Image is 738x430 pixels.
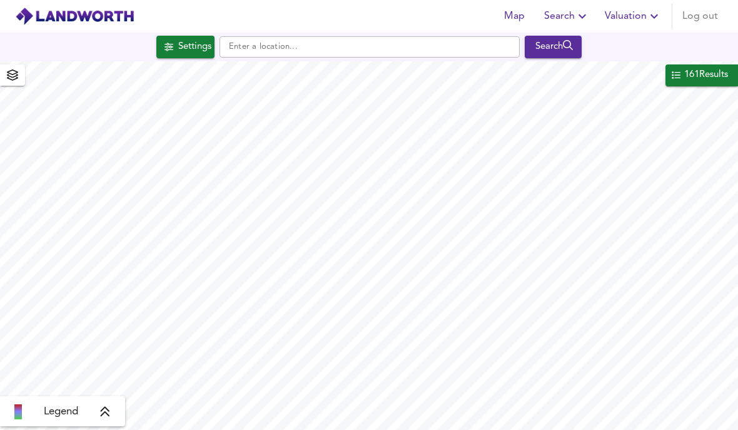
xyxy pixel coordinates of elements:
button: Search [539,4,595,29]
button: Map [494,4,534,29]
button: Settings [156,36,215,58]
div: Click to configure Search Settings [156,36,215,58]
div: 161 Results [683,67,729,83]
span: Log out [682,8,718,25]
span: Search [544,8,590,25]
img: logo [15,7,134,26]
div: Search [528,39,579,55]
div: Settings [178,39,211,55]
input: Enter a location... [220,36,520,58]
span: Valuation [605,8,662,25]
div: Run Your Search [525,36,582,58]
span: Map [499,8,529,25]
button: 161Results [665,64,738,86]
button: Log out [677,4,723,29]
button: Valuation [600,4,667,29]
span: Legend [44,404,78,419]
button: Search [525,36,582,58]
